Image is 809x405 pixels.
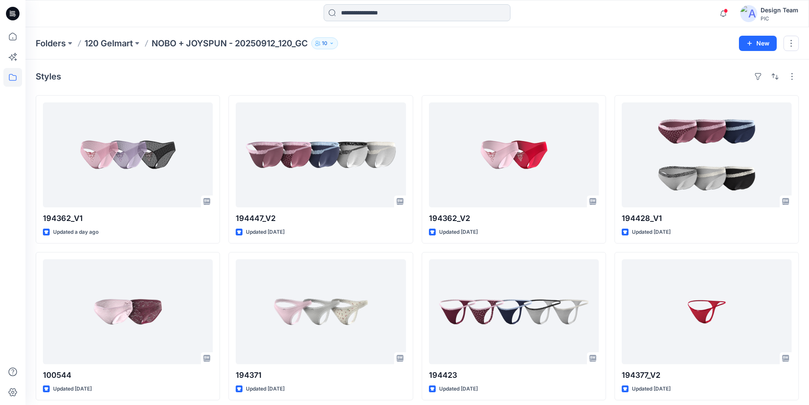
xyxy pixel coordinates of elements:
[43,369,213,381] p: 100544
[36,71,61,82] h4: Styles
[236,212,406,224] p: 194447_V2
[429,259,599,364] a: 194423
[622,259,792,364] a: 194377_V2
[429,212,599,224] p: 194362_V2
[85,37,133,49] a: 120 Gelmart
[739,36,777,51] button: New
[322,39,327,48] p: 10
[429,369,599,381] p: 194423
[53,228,99,237] p: Updated a day ago
[429,102,599,207] a: 194362_V2
[622,102,792,207] a: 194428_V1
[761,15,798,22] div: PIC
[43,212,213,224] p: 194362_V1
[761,5,798,15] div: Design Team
[236,259,406,364] a: 194371
[152,37,308,49] p: NOBO + JOYSPUN - 20250912_120_GC
[36,37,66,49] a: Folders
[632,228,671,237] p: Updated [DATE]
[740,5,757,22] img: avatar
[622,212,792,224] p: 194428_V1
[43,102,213,207] a: 194362_V1
[439,228,478,237] p: Updated [DATE]
[246,385,285,394] p: Updated [DATE]
[246,228,285,237] p: Updated [DATE]
[311,37,338,49] button: 10
[622,369,792,381] p: 194377_V2
[53,385,92,394] p: Updated [DATE]
[632,385,671,394] p: Updated [DATE]
[236,369,406,381] p: 194371
[236,102,406,207] a: 194447_V2
[439,385,478,394] p: Updated [DATE]
[43,259,213,364] a: 100544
